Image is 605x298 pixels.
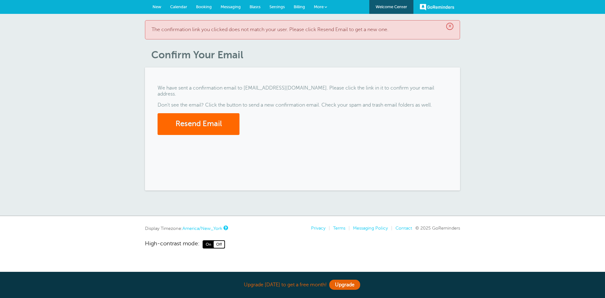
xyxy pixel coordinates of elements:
li: | [388,225,392,231]
a: Upgrade [329,280,360,290]
a: Messaging Policy [353,225,388,231]
span: On [203,241,214,248]
span: Blasts [250,4,261,9]
span: × [446,23,453,30]
a: America/New_York [182,226,222,231]
span: Messaging [221,4,241,9]
a: Terms [333,225,345,231]
span: High-contrast mode: [145,240,199,248]
a: High-contrast mode: On Off [145,240,460,248]
span: Booking [196,4,212,9]
span: More [314,4,324,9]
span: © 2025 GoReminders [415,225,460,231]
h1: Confirm Your Email [151,49,460,61]
div: Upgrade [DATE] to get a free month! [145,278,460,292]
button: Resend Email [158,113,239,135]
p: We have sent a confirmation email to [EMAIL_ADDRESS][DOMAIN_NAME]. Please click the link in it to... [158,85,447,97]
p: Don't see the email? Click the button to send a new confirmation email. Check your spam and trash... [158,102,447,108]
span: New [153,4,161,9]
a: Privacy [311,225,326,231]
li: | [345,225,350,231]
li: | [326,225,330,231]
span: Billing [294,4,305,9]
a: This is the timezone being used to display dates and times to you on this device. Click the timez... [223,226,227,230]
div: Display Timezone: [145,225,227,231]
a: Contact [395,225,412,231]
span: Off [214,241,224,248]
p: The confirmation link you clicked does not match your user. Please click Resend Email to get a ne... [152,27,453,33]
span: Settings [269,4,285,9]
span: Calendar [170,4,187,9]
